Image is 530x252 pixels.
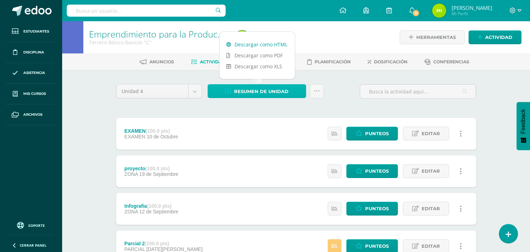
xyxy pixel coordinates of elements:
a: Archivos [6,104,56,125]
a: Punteos [346,164,398,178]
a: Conferencias [424,56,469,68]
a: Estudiantes [6,21,56,42]
div: Parcial 2 [124,241,202,246]
span: Estudiantes [23,29,49,34]
span: Mi Perfil [452,11,492,17]
span: Mis cursos [23,91,46,97]
a: Actividad [469,30,522,44]
span: Conferencias [433,59,469,64]
span: Anuncios [149,59,174,64]
strong: (100.0 pts) [145,128,170,134]
a: Soporte [8,220,54,230]
div: EXAMEN [124,128,178,134]
span: 10 de Octubre [147,134,178,139]
div: Infografia [124,203,178,209]
a: Descargar como XLS [220,61,295,72]
span: [DATE][PERSON_NAME] [147,246,203,252]
strong: (100.0 pts) [145,166,170,171]
span: Cerrar panel [20,243,47,248]
span: Dosificación [374,59,407,64]
h1: Emprendimiento para la Productividad [89,29,227,39]
input: Busca un usuario... [67,5,226,17]
img: ad1c524e53ec0854ffe967ebba5dabc8.png [432,4,446,18]
span: Editar [422,165,440,178]
span: Actividad [485,31,512,44]
span: Resumen de unidad [234,85,288,98]
a: Resumen de unidad [208,84,306,98]
span: Planificación [315,59,351,64]
span: Herramientas [416,31,456,44]
a: Punteos [346,202,398,216]
a: Herramientas [400,30,465,44]
a: Actividades [191,56,231,68]
div: Tercero Básico Basicos 'C' [89,39,227,46]
span: PARCIAL [124,246,145,252]
span: Unidad 4 [122,85,183,98]
a: Emprendimiento para la Productividad [89,28,244,40]
strong: (100.0 pts) [147,203,171,209]
span: Editar [422,202,440,215]
a: Descargar como PDF [220,50,295,61]
a: Dosificación [368,56,407,68]
a: Descargar como HTML [220,39,295,50]
span: Archivos [23,112,42,118]
a: Anuncios [140,56,174,68]
a: Punteos [346,127,398,141]
a: Unidad 4 [117,85,202,98]
span: Soporte [29,223,45,228]
span: Feedback [520,109,526,134]
span: 19 de Septiembre [139,171,178,177]
span: EXAMEN [124,134,145,139]
span: Punteos [365,202,389,215]
button: Feedback - Mostrar encuesta [517,102,530,150]
a: Planificación [307,56,351,68]
span: Editar [422,127,440,140]
a: Mis cursos [6,84,56,104]
span: Punteos [365,127,389,140]
span: 11 [412,9,420,17]
a: Asistencia [6,63,56,84]
span: Disciplina [23,50,44,55]
strong: (100.0 pts) [145,241,169,246]
a: Disciplina [6,42,56,63]
input: Busca la actividad aquí... [360,85,476,98]
span: Actividades [200,59,231,64]
span: Punteos [365,165,389,178]
span: [PERSON_NAME] [452,4,492,11]
span: Asistencia [23,70,45,76]
span: 12 de Septiembre [139,209,178,214]
img: ad1c524e53ec0854ffe967ebba5dabc8.png [235,30,249,45]
span: ZONA [124,171,138,177]
div: proyecto [124,166,178,171]
span: ZONA [124,209,138,214]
